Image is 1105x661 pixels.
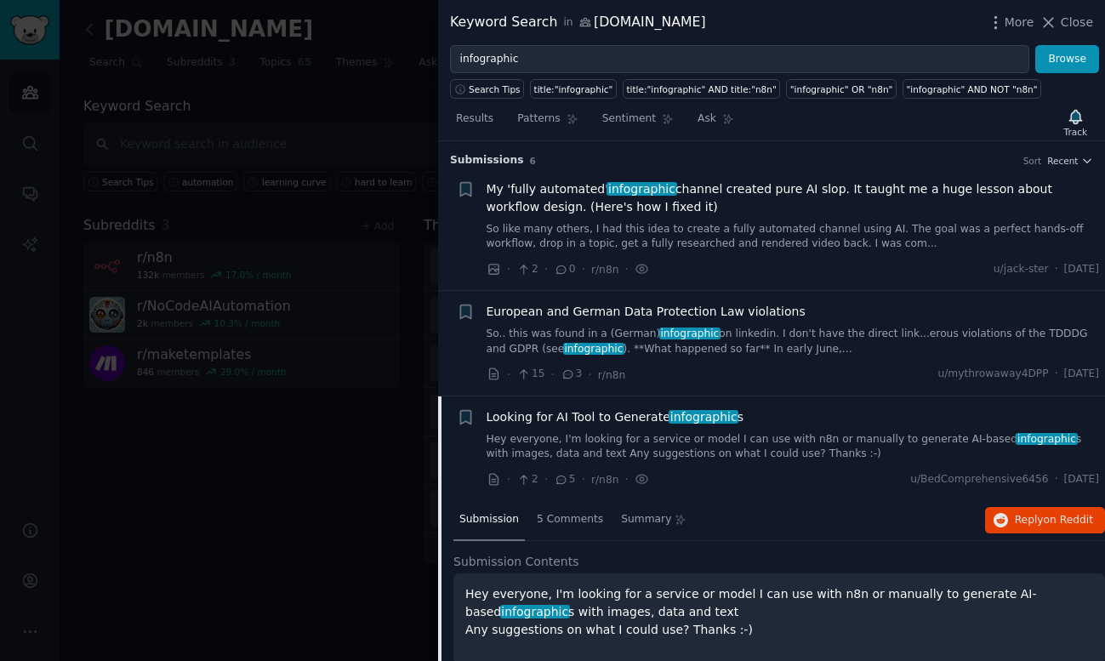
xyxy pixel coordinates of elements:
span: Results [456,111,493,127]
button: Recent [1047,155,1093,167]
button: More [987,14,1034,31]
a: Looking for AI Tool to Generateinfographics [487,408,743,426]
span: 0 [554,262,575,277]
span: infographic [1016,433,1077,445]
span: Submission s [450,153,524,168]
span: · [624,470,628,488]
span: Close [1061,14,1093,31]
span: Summary [621,512,671,527]
input: Try a keyword related to your business [450,45,1029,74]
span: Reply [1015,513,1093,528]
span: · [582,260,585,278]
span: · [624,260,628,278]
span: · [1055,472,1058,487]
span: infographic [659,328,721,339]
a: European and German Data Protection Law violations [487,303,806,321]
span: [DATE] [1064,472,1099,487]
span: · [544,260,548,278]
span: u/mythrowaway4DPP [937,367,1048,382]
button: Track [1058,105,1093,140]
span: on Reddit [1044,514,1093,526]
span: 15 [516,367,544,382]
span: Ask [698,111,716,127]
span: · [551,366,555,384]
span: Sentiment [602,111,656,127]
span: My 'fully automated' channel created pure AI slop. It taught me a huge lesson about workflow desi... [487,180,1100,216]
a: So.. this was found in a (German)infographicon linkedin. I don't have the direct link...erous vio... [487,327,1100,356]
span: Looking for AI Tool to Generate s [487,408,743,426]
span: 2 [516,262,538,277]
span: · [507,470,510,488]
span: · [507,260,510,278]
div: title:"infographic" [534,83,613,95]
span: · [1055,367,1058,382]
span: [DATE] [1064,367,1099,382]
a: title:"infographic" AND title:"n8n" [623,79,780,99]
span: · [507,366,510,384]
span: r/n8n [591,264,619,276]
div: "infographic" OR "n8n" [790,83,893,95]
span: · [544,470,548,488]
span: u/BedComprehensive6456 [910,472,1048,487]
a: Sentiment [596,105,680,140]
span: infographic [500,605,570,618]
span: [DATE] [1064,262,1099,277]
a: Ask [692,105,740,140]
span: Submission Contents [453,553,579,571]
span: Recent [1047,155,1078,167]
span: 2 [516,472,538,487]
span: in [563,15,572,31]
div: "infographic" AND NOT "n8n" [906,83,1037,95]
a: So like many others, I had this idea to create a fully automated channel using AI. The goal was a... [487,222,1100,252]
span: 3 [561,367,582,382]
span: infographic [607,182,676,196]
span: Submission [459,512,519,527]
a: "infographic" OR "n8n" [786,79,897,99]
span: · [1055,262,1058,277]
button: Search Tips [450,79,524,99]
div: Sort [1023,155,1042,167]
span: u/jack-ster [994,262,1049,277]
a: Patterns [511,105,584,140]
div: Track [1064,126,1087,138]
span: · [588,366,591,384]
button: Close [1039,14,1093,31]
span: infographic [563,343,624,355]
p: Hey everyone, I'm looking for a service or model I can use with n8n or manually to generate AI-ba... [465,585,1093,639]
span: Patterns [517,111,560,127]
a: My 'fully automated'infographicchannel created pure AI slop. It taught me a huge lesson about wor... [487,180,1100,216]
span: · [582,470,585,488]
div: title:"infographic" AND title:"n8n" [626,83,776,95]
div: Keyword Search [DOMAIN_NAME] [450,12,706,33]
span: 5 Comments [537,512,603,527]
span: r/n8n [598,369,626,381]
span: r/n8n [591,474,619,486]
a: Results [450,105,499,140]
span: infographic [669,410,738,424]
a: Hey everyone, I'm looking for a service or model I can use with n8n or manually to generate AI-ba... [487,432,1100,462]
button: Browse [1035,45,1099,74]
a: title:"infographic" [530,79,617,99]
span: Search Tips [469,83,521,95]
span: 6 [530,156,536,166]
button: Replyon Reddit [985,507,1105,534]
a: "infographic" AND NOT "n8n" [903,79,1041,99]
span: More [1005,14,1034,31]
span: 5 [554,472,575,487]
